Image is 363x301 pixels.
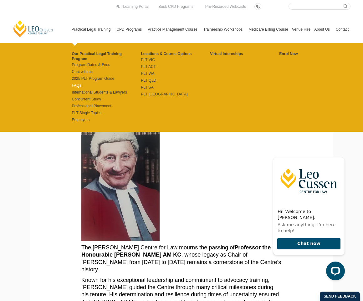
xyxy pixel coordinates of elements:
[72,110,141,115] a: PLT Single Topics
[70,16,115,43] a: Practical Legal Training
[210,51,279,56] a: Virtual Internships
[114,3,150,10] a: PLT Learning Portal
[268,152,347,285] iframe: LiveChat chat widget
[141,85,210,90] a: PLT SA
[202,16,247,43] a: Traineeship Workshops
[72,51,141,61] a: Our Practical Legal Training Program
[247,16,290,43] a: Medicare Billing Course
[13,20,54,38] a: [PERSON_NAME] Centre for Law
[141,57,210,62] a: PLT VIC
[72,62,141,67] a: Program Dates & Fees
[141,92,210,97] a: PLT [GEOGRAPHIC_DATA]
[141,64,210,69] a: PLT ACT
[72,97,141,102] a: Concurrent Study
[141,71,210,76] a: PLT WA
[115,16,146,43] a: CPD Programs
[312,16,334,43] a: About Us
[72,69,141,74] a: Chat with us
[141,51,210,56] a: Locations & Course Options
[157,3,195,10] a: Book CPD Programs
[72,117,141,122] a: Employers
[279,51,348,56] a: Enrol Now
[72,90,141,95] a: International Students & Lawyers
[290,16,312,43] a: Venue Hire
[72,76,141,81] a: 2025 PLT Program Guide
[146,16,202,43] a: Practice Management Course
[72,83,141,88] a: FAQs
[72,104,141,109] a: Professional Placement
[334,16,350,43] a: Contact
[204,3,248,10] a: Pre-Recorded Webcasts
[81,244,282,273] p: The [PERSON_NAME] Centre for Law mourns the passing of , whose legacy as Chair of [PERSON_NAME] f...
[141,78,210,83] a: PLT QLD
